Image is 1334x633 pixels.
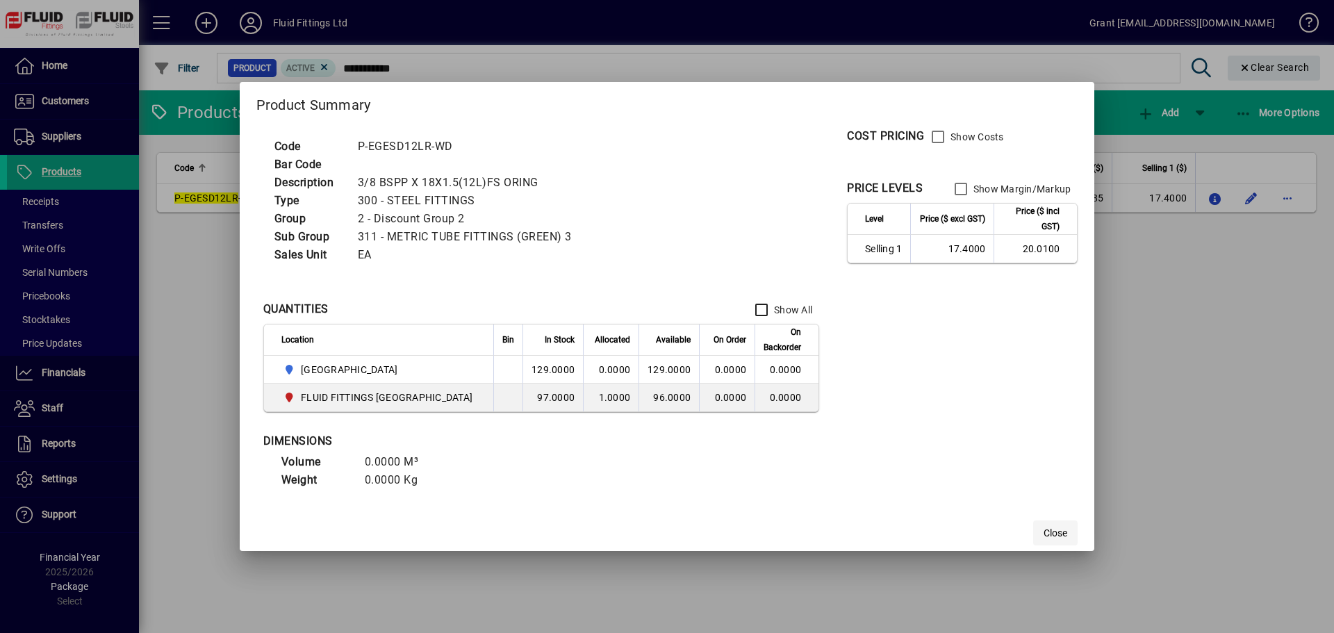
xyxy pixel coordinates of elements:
span: [GEOGRAPHIC_DATA] [301,363,397,377]
span: 0.0000 [715,392,747,403]
td: 0.0000 [755,356,818,384]
td: Group [267,210,351,228]
td: 300 - STEEL FITTINGS [351,192,588,210]
td: 1.0000 [583,384,639,411]
td: 3/8 BSPP X 18X1.5(12L)FS ORING [351,174,588,192]
td: 129.0000 [639,356,699,384]
td: 17.4000 [910,235,994,263]
span: Price ($ excl GST) [920,211,985,227]
label: Show Costs [948,130,1004,144]
td: 2 - Discount Group 2 [351,210,588,228]
td: 0.0000 M³ [358,453,441,471]
td: Bar Code [267,156,351,174]
div: PRICE LEVELS [847,180,923,197]
span: Bin [502,332,514,347]
td: 129.0000 [522,356,583,384]
span: On Order [714,332,746,347]
label: Show All [771,303,812,317]
span: In Stock [545,332,575,347]
td: 311 - METRIC TUBE FITTINGS (GREEN) 3 [351,228,588,246]
span: AUCKLAND [281,361,479,378]
span: Close [1044,526,1067,541]
td: Sub Group [267,228,351,246]
td: 0.0000 [583,356,639,384]
td: 0.0000 [755,384,818,411]
div: COST PRICING [847,128,924,145]
td: 0.0000 Kg [358,471,441,489]
td: P-EGESD12LR-WD [351,138,588,156]
td: Code [267,138,351,156]
td: 97.0000 [522,384,583,411]
span: Selling 1 [865,242,902,256]
span: Location [281,332,314,347]
td: 96.0000 [639,384,699,411]
span: Price ($ incl GST) [1003,204,1060,234]
span: 0.0000 [715,364,747,375]
span: On Backorder [764,324,801,355]
span: Allocated [595,332,630,347]
h2: Product Summary [240,82,1095,122]
span: FLUID FITTINGS CHRISTCHURCH [281,389,479,406]
div: QUANTITIES [263,301,329,318]
button: Close [1033,520,1078,545]
td: Sales Unit [267,246,351,264]
span: FLUID FITTINGS [GEOGRAPHIC_DATA] [301,391,472,404]
span: Available [656,332,691,347]
td: EA [351,246,588,264]
span: Level [865,211,884,227]
label: Show Margin/Markup [971,182,1071,196]
td: Weight [274,471,358,489]
td: Volume [274,453,358,471]
td: 20.0100 [994,235,1077,263]
div: DIMENSIONS [263,433,611,450]
td: Description [267,174,351,192]
td: Type [267,192,351,210]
